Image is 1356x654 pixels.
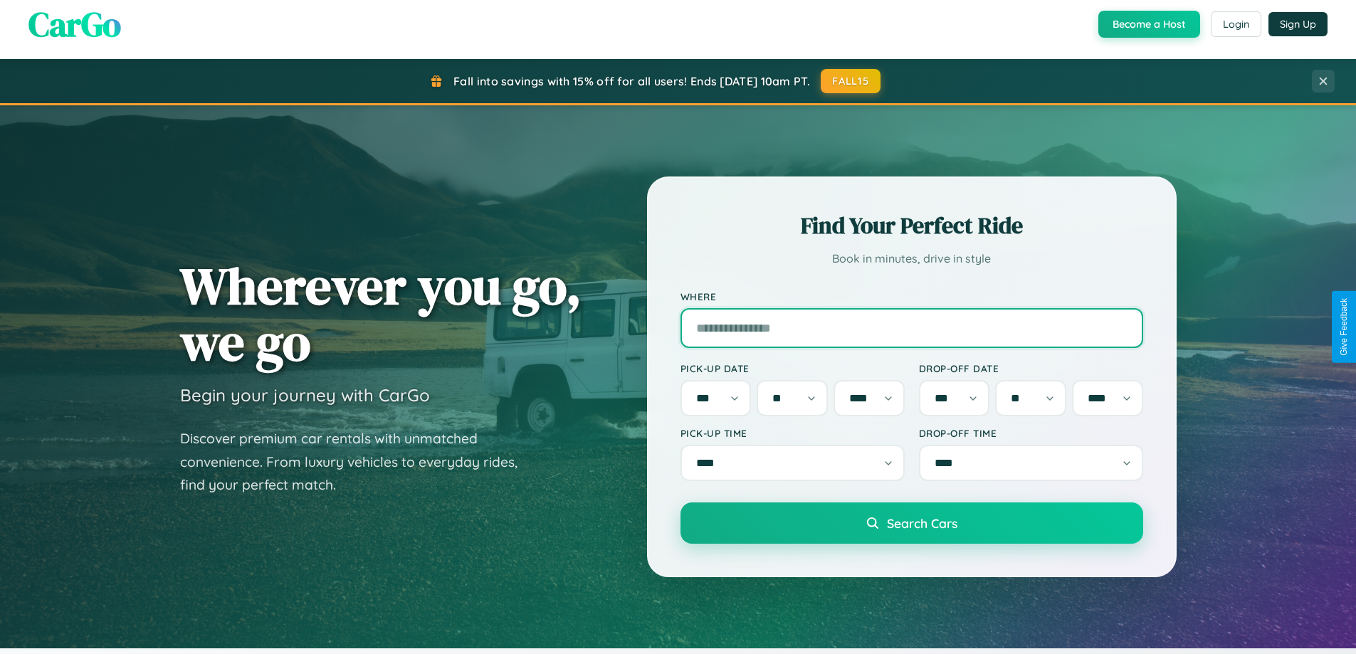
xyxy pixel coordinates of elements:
label: Drop-off Time [919,427,1143,439]
span: Fall into savings with 15% off for all users! Ends [DATE] 10am PT. [453,74,810,88]
label: Where [680,290,1143,302]
button: Login [1211,11,1261,37]
button: Search Cars [680,502,1143,544]
label: Drop-off Date [919,362,1143,374]
h1: Wherever you go, we go [180,258,582,370]
label: Pick-up Time [680,427,905,439]
label: Pick-up Date [680,362,905,374]
span: Search Cars [887,515,957,531]
button: Become a Host [1098,11,1200,38]
span: CarGo [28,1,121,48]
p: Discover premium car rentals with unmatched convenience. From luxury vehicles to everyday rides, ... [180,427,536,497]
p: Book in minutes, drive in style [680,248,1143,269]
button: Sign Up [1268,12,1328,36]
h3: Begin your journey with CarGo [180,384,430,406]
button: FALL15 [821,69,881,93]
div: Give Feedback [1339,298,1349,356]
h2: Find Your Perfect Ride [680,210,1143,241]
